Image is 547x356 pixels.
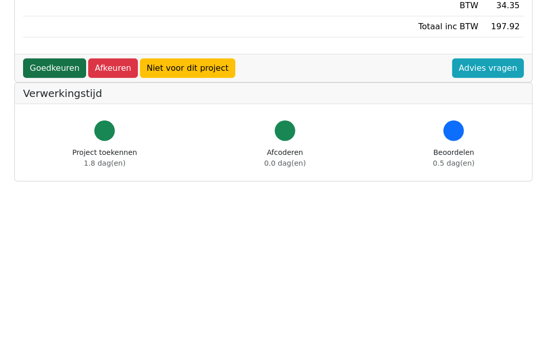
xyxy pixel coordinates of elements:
td: 197.92 [482,16,524,37]
span: 0.5 dag(en) [433,159,475,167]
span: 0.0 dag(en) [264,159,306,167]
h5: Verwerkingstijd [23,87,524,100]
span: 1.8 dag(en) [84,159,126,167]
div: Afcoderen [264,147,306,169]
div: Beoordelen [433,147,475,169]
a: Advies vragen [452,58,524,78]
div: Project toekennen [72,147,137,169]
a: Afkeuren [88,58,138,78]
a: Niet voor dit project [140,58,235,78]
td: Totaal inc BTW [374,16,482,37]
a: Goedkeuren [23,58,86,78]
